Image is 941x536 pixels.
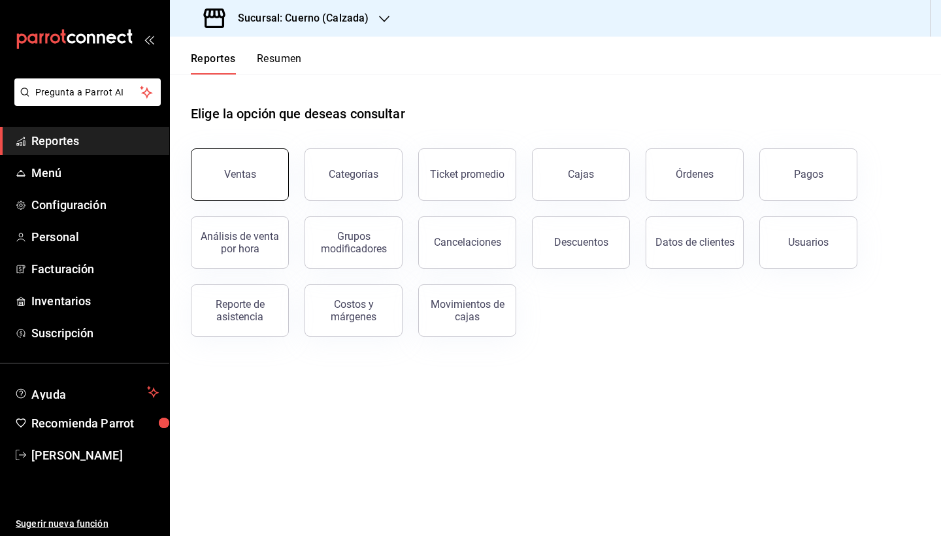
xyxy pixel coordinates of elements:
button: Usuarios [759,216,857,269]
span: [PERSON_NAME] [31,446,159,464]
button: open_drawer_menu [144,34,154,44]
span: Personal [31,228,159,246]
span: Sugerir nueva función [16,517,159,531]
button: Datos de clientes [646,216,744,269]
button: Pagos [759,148,857,201]
div: Pagos [794,168,823,180]
a: Pregunta a Parrot AI [9,95,161,109]
button: Reportes [191,52,236,75]
div: Análisis de venta por hora [199,230,280,255]
button: Ticket promedio [418,148,516,201]
span: Facturación [31,260,159,278]
button: Descuentos [532,216,630,269]
h3: Sucursal: Cuerno (Calzada) [227,10,369,26]
div: Usuarios [788,236,829,248]
div: Descuentos [554,236,608,248]
div: Órdenes [676,168,714,180]
button: Ventas [191,148,289,201]
button: Análisis de venta por hora [191,216,289,269]
div: Ventas [224,168,256,180]
span: Reportes [31,132,159,150]
button: Movimientos de cajas [418,284,516,337]
div: Reporte de asistencia [199,298,280,323]
div: Cajas [568,168,594,180]
span: Ayuda [31,384,142,400]
button: Pregunta a Parrot AI [14,78,161,106]
span: Recomienda Parrot [31,414,159,432]
div: Datos de clientes [655,236,735,248]
div: Costos y márgenes [313,298,394,323]
div: Categorías [329,168,378,180]
div: Ticket promedio [430,168,504,180]
div: navigation tabs [191,52,302,75]
span: Pregunta a Parrot AI [35,86,140,99]
button: Costos y márgenes [305,284,403,337]
h1: Elige la opción que deseas consultar [191,104,405,124]
div: Cancelaciones [434,236,501,248]
button: Categorías [305,148,403,201]
span: Configuración [31,196,159,214]
span: Suscripción [31,324,159,342]
button: Órdenes [646,148,744,201]
div: Movimientos de cajas [427,298,508,323]
span: Inventarios [31,292,159,310]
button: Reporte de asistencia [191,284,289,337]
button: Cancelaciones [418,216,516,269]
div: Grupos modificadores [313,230,394,255]
button: Resumen [257,52,302,75]
button: Cajas [532,148,630,201]
span: Menú [31,164,159,182]
button: Grupos modificadores [305,216,403,269]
